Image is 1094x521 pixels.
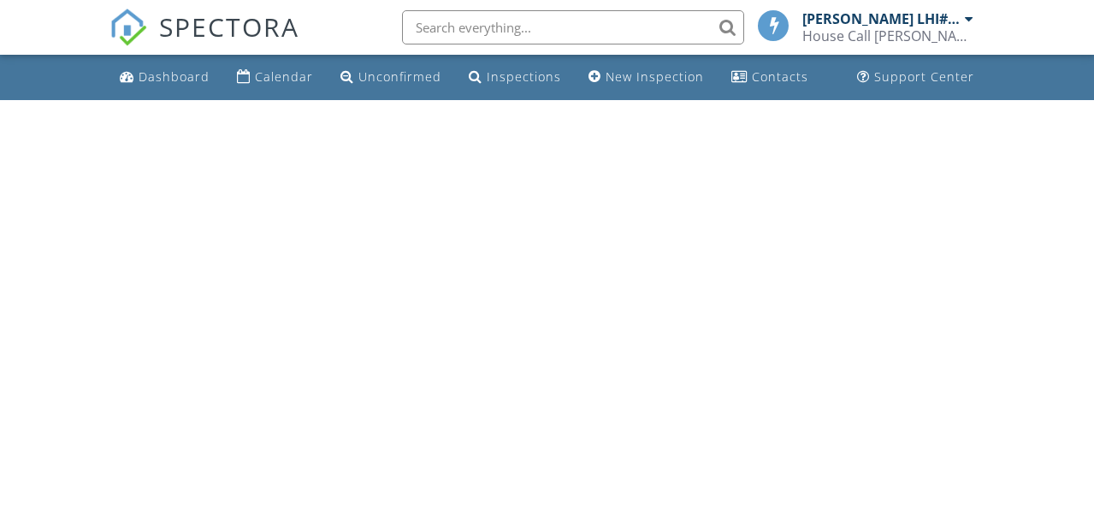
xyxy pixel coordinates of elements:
[109,23,299,59] a: SPECTORA
[113,62,216,93] a: Dashboard
[802,10,961,27] div: [PERSON_NAME] LHI# 11125
[752,68,808,85] div: Contacts
[159,9,299,44] span: SPECTORA
[109,9,147,46] img: The Best Home Inspection Software - Spectora
[487,68,561,85] div: Inspections
[139,68,210,85] div: Dashboard
[850,62,981,93] a: Support Center
[874,68,974,85] div: Support Center
[462,62,568,93] a: Inspections
[334,62,448,93] a: Unconfirmed
[230,62,320,93] a: Calendar
[606,68,704,85] div: New Inspection
[802,27,973,44] div: House Call NOLA ©2023 House Call
[255,68,313,85] div: Calendar
[724,62,815,93] a: Contacts
[358,68,441,85] div: Unconfirmed
[402,10,744,44] input: Search everything...
[582,62,711,93] a: New Inspection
